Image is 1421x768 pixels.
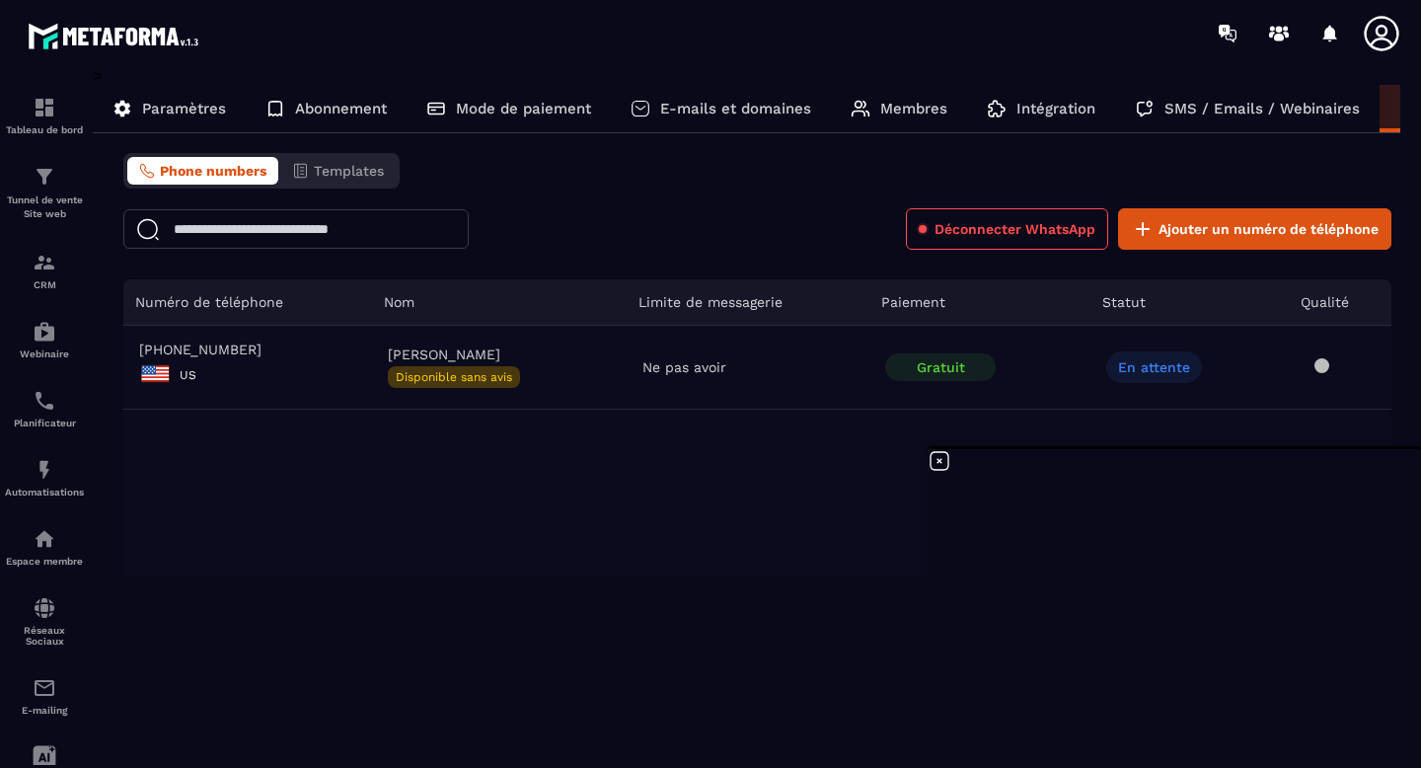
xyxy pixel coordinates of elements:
span: US [180,368,196,382]
img: formation [33,251,56,274]
img: automations [33,527,56,551]
p: Intégration [1016,100,1095,117]
a: automationsautomationsAutomatisations [5,443,84,512]
img: automations [33,320,56,344]
p: Automatisations [5,487,84,498]
span: Déconnecter WhatsApp [935,219,1095,239]
img: email [33,676,56,700]
td: Ne pas avoir [627,326,869,410]
img: logo [28,18,205,54]
span: Templates [314,163,384,179]
p: Abonnement [295,100,387,117]
div: Gratuit [885,353,996,381]
a: social-networksocial-networkRéseaux Sociaux [5,581,84,661]
td: [PERSON_NAME] [372,326,627,410]
th: Numéro de téléphone [123,279,372,326]
p: Réseaux Sociaux [5,625,84,647]
img: social-network [33,596,56,620]
div: > [93,66,1401,576]
img: Flag [139,357,172,390]
button: Templates [280,157,396,185]
th: Paiement [869,279,1090,326]
th: Limite de messagerie [627,279,869,326]
button: Déconnecter WhatsApp [906,208,1108,250]
a: automationsautomationsWebinaire [5,305,84,374]
img: formation [33,96,56,119]
button: Ajouter un numéro de téléphone [1118,208,1391,250]
button: Phone numbers [127,157,278,185]
img: formation [33,165,56,189]
p: Tunnel de vente Site web [5,193,84,221]
p: Espace membre [5,556,84,567]
a: emailemailE-mailing [5,661,84,730]
img: scheduler [33,389,56,413]
p: CRM [5,279,84,290]
img: automations [33,458,56,482]
p: Mode de paiement [456,100,591,117]
span: [PHONE_NUMBER] [139,342,356,357]
a: automationsautomationsEspace membre [5,512,84,581]
p: E-mails et domaines [660,100,811,117]
span: Phone numbers [160,163,266,179]
p: Tableau de bord [5,124,84,135]
span: Ajouter un numéro de téléphone [1159,219,1379,239]
p: SMS / Emails / Webinaires [1164,100,1360,117]
span: En attente [1106,351,1202,383]
th: Qualité [1289,279,1391,326]
th: Statut [1090,279,1289,326]
p: Webinaire [5,348,84,359]
p: Paramètres [142,100,226,117]
a: formationformationCRM [5,236,84,305]
a: schedulerschedulerPlanificateur [5,374,84,443]
span: Disponible sans avis [388,366,520,388]
p: Planificateur [5,418,84,428]
p: Membres [880,100,947,117]
a: formationformationTableau de bord [5,81,84,150]
p: E-mailing [5,705,84,716]
a: formationformationTunnel de vente Site web [5,150,84,236]
th: Nom [372,279,627,326]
